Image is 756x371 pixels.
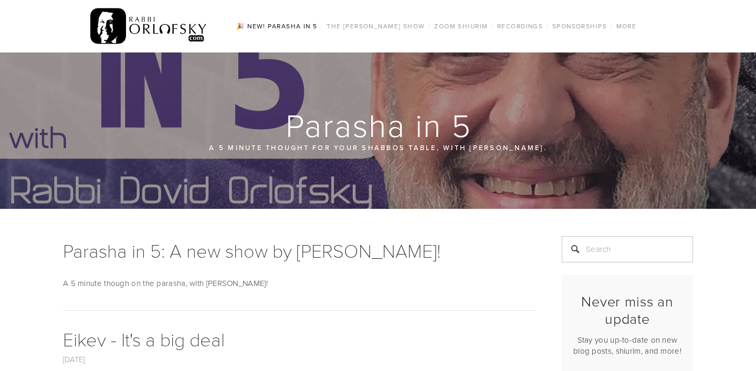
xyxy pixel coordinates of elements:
[613,19,640,33] a: More
[491,22,494,30] span: /
[63,108,694,142] h1: Parasha in 5
[126,142,630,153] p: A 5 minute thought for your Shabbos table, with [PERSON_NAME].
[571,293,684,327] h2: Never miss an update
[428,22,431,30] span: /
[63,277,535,290] p: A 5 minute though on the parasha, with [PERSON_NAME]!
[323,19,428,33] a: The [PERSON_NAME] Show
[63,326,225,352] a: Eikev - It's a big deal
[321,22,323,30] span: /
[562,236,693,262] input: Search
[90,6,207,47] img: RabbiOrlofsky.com
[571,334,684,356] p: Stay you up-to-date on new blog posts, shiurim, and more!
[610,22,613,30] span: /
[546,22,549,30] span: /
[431,19,491,33] a: Zoom Shiurim
[63,236,535,264] h1: Parasha in 5: A new show by [PERSON_NAME]!
[494,19,546,33] a: Recordings
[549,19,610,33] a: Sponsorships
[233,19,320,33] a: 🎉 NEW! Parasha in 5
[63,354,85,365] a: [DATE]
